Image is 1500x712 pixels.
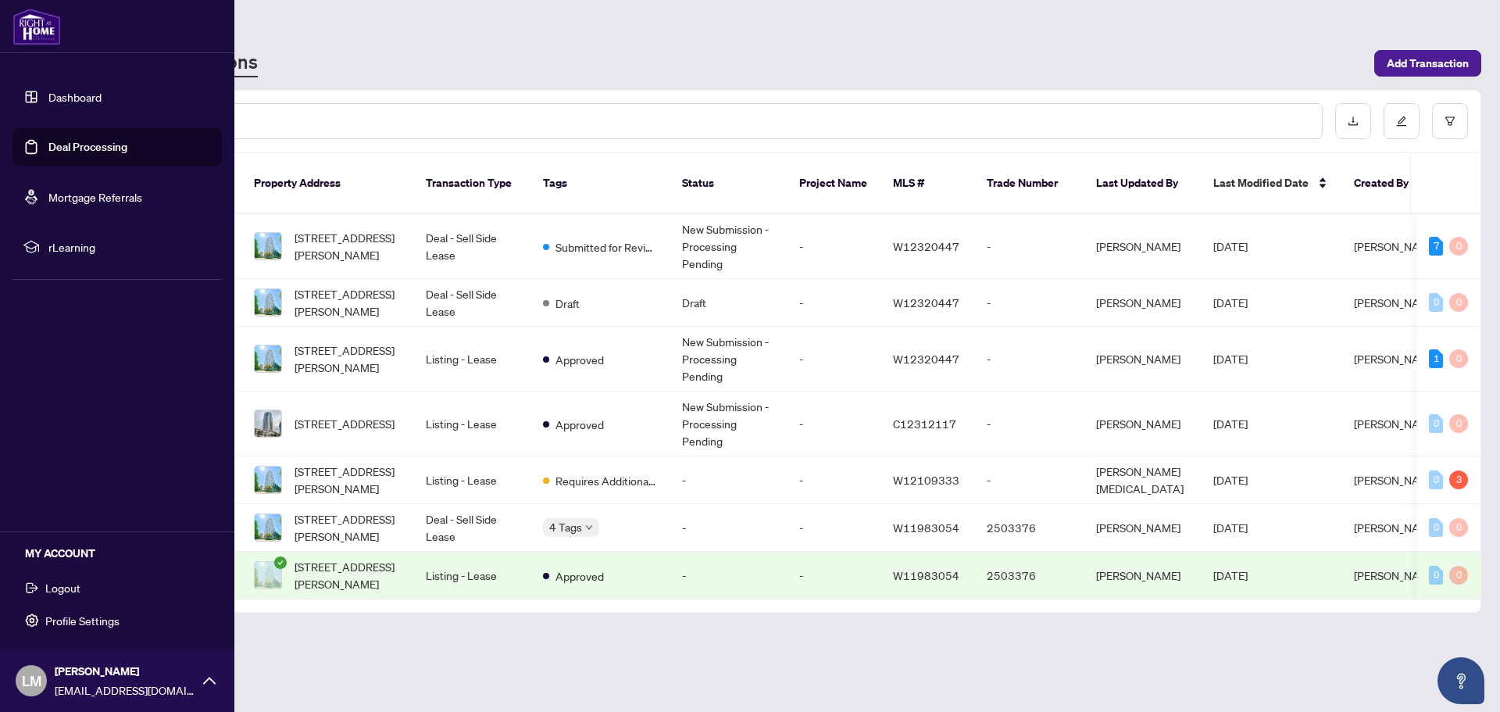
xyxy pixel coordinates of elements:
[1354,473,1438,487] span: [PERSON_NAME]
[255,345,281,372] img: thumbnail-img
[45,575,80,600] span: Logout
[413,552,530,599] td: Listing - Lease
[1084,456,1201,504] td: [PERSON_NAME][MEDICAL_DATA]
[974,504,1084,552] td: 2503376
[893,473,959,487] span: W12109333
[1445,116,1455,127] span: filter
[787,214,880,279] td: -
[670,456,787,504] td: -
[1429,237,1443,256] div: 7
[880,153,974,214] th: MLS #
[555,472,657,489] span: Requires Additional Docs
[413,504,530,552] td: Deal - Sell Side Lease
[670,279,787,327] td: Draft
[413,214,530,279] td: Deal - Sell Side Lease
[1213,568,1248,582] span: [DATE]
[1084,392,1201,456] td: [PERSON_NAME]
[255,514,281,541] img: thumbnail-img
[1449,349,1468,368] div: 0
[1084,279,1201,327] td: [PERSON_NAME]
[1213,521,1248,535] span: [DATE]
[295,342,401,376] span: [STREET_ADDRESS][PERSON_NAME]
[893,568,959,582] span: W11983054
[670,214,787,279] td: New Submission - Processing Pending
[974,456,1084,504] td: -
[22,670,41,692] span: LM
[45,608,120,633] span: Profile Settings
[295,463,401,497] span: [STREET_ADDRESS][PERSON_NAME]
[1449,237,1468,256] div: 0
[1213,239,1248,253] span: [DATE]
[1213,352,1248,366] span: [DATE]
[413,327,530,392] td: Listing - Lease
[1429,349,1443,368] div: 1
[1449,518,1468,537] div: 0
[974,552,1084,599] td: 2503376
[255,562,281,589] img: thumbnail-img
[1449,293,1468,312] div: 0
[48,190,142,204] a: Mortgage Referrals
[974,153,1084,214] th: Trade Number
[255,467,281,493] img: thumbnail-img
[12,574,222,601] button: Logout
[670,552,787,599] td: -
[974,327,1084,392] td: -
[274,556,287,569] span: check-circle
[12,8,61,45] img: logo
[585,524,593,531] span: down
[893,295,959,309] span: W12320447
[974,214,1084,279] td: -
[787,279,880,327] td: -
[1348,116,1359,127] span: download
[1449,470,1468,489] div: 3
[1084,504,1201,552] td: [PERSON_NAME]
[1429,518,1443,537] div: 0
[1201,153,1341,214] th: Last Modified Date
[1429,470,1443,489] div: 0
[1354,568,1438,582] span: [PERSON_NAME]
[670,153,787,214] th: Status
[255,289,281,316] img: thumbnail-img
[25,545,222,562] h5: MY ACCOUNT
[55,663,195,680] span: [PERSON_NAME]
[670,327,787,392] td: New Submission - Processing Pending
[1084,327,1201,392] td: [PERSON_NAME]
[1354,417,1438,431] span: [PERSON_NAME]
[1396,116,1407,127] span: edit
[295,510,401,545] span: [STREET_ADDRESS][PERSON_NAME]
[974,392,1084,456] td: -
[1213,473,1248,487] span: [DATE]
[555,238,657,256] span: Submitted for Review
[295,229,401,263] span: [STREET_ADDRESS][PERSON_NAME]
[413,153,530,214] th: Transaction Type
[1432,103,1468,139] button: filter
[555,295,580,312] span: Draft
[413,392,530,456] td: Listing - Lease
[670,392,787,456] td: New Submission - Processing Pending
[555,416,604,433] span: Approved
[241,153,413,214] th: Property Address
[1354,239,1438,253] span: [PERSON_NAME]
[295,285,401,320] span: [STREET_ADDRESS][PERSON_NAME]
[893,521,959,535] span: W11983054
[1354,352,1438,366] span: [PERSON_NAME]
[787,327,880,392] td: -
[893,239,959,253] span: W12320447
[255,233,281,259] img: thumbnail-img
[787,552,880,599] td: -
[1354,295,1438,309] span: [PERSON_NAME]
[1213,295,1248,309] span: [DATE]
[1374,50,1481,77] button: Add Transaction
[295,558,401,592] span: [STREET_ADDRESS][PERSON_NAME]
[1387,51,1469,76] span: Add Transaction
[555,567,604,585] span: Approved
[48,238,211,256] span: rLearning
[1449,566,1468,585] div: 0
[413,279,530,327] td: Deal - Sell Side Lease
[530,153,670,214] th: Tags
[1084,153,1201,214] th: Last Updated By
[787,153,880,214] th: Project Name
[1429,566,1443,585] div: 0
[555,351,604,368] span: Approved
[413,456,530,504] td: Listing - Lease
